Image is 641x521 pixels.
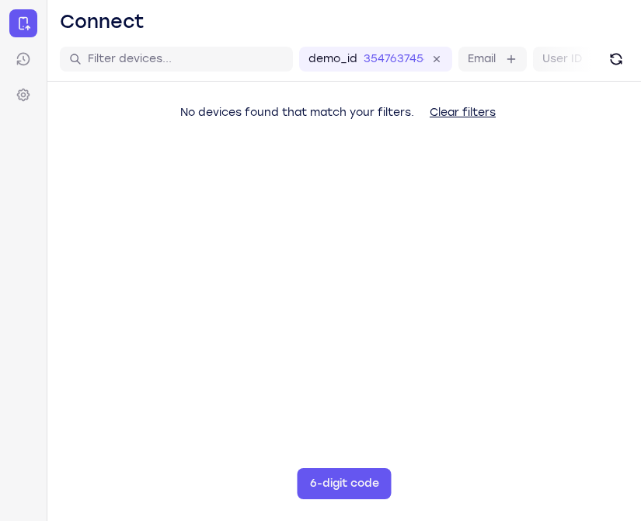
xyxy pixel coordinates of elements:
[9,9,37,37] a: Connect
[308,51,357,67] label: demo_id
[604,47,629,72] button: Refresh
[180,106,414,119] span: No devices found that match your filters.
[9,81,37,109] a: Settings
[542,51,582,67] label: User ID
[468,51,496,67] label: Email
[60,9,145,34] h1: Connect
[88,51,284,67] input: Filter devices...
[417,97,508,128] button: Clear filters
[9,45,37,73] a: Sessions
[298,468,392,499] button: 6-digit code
